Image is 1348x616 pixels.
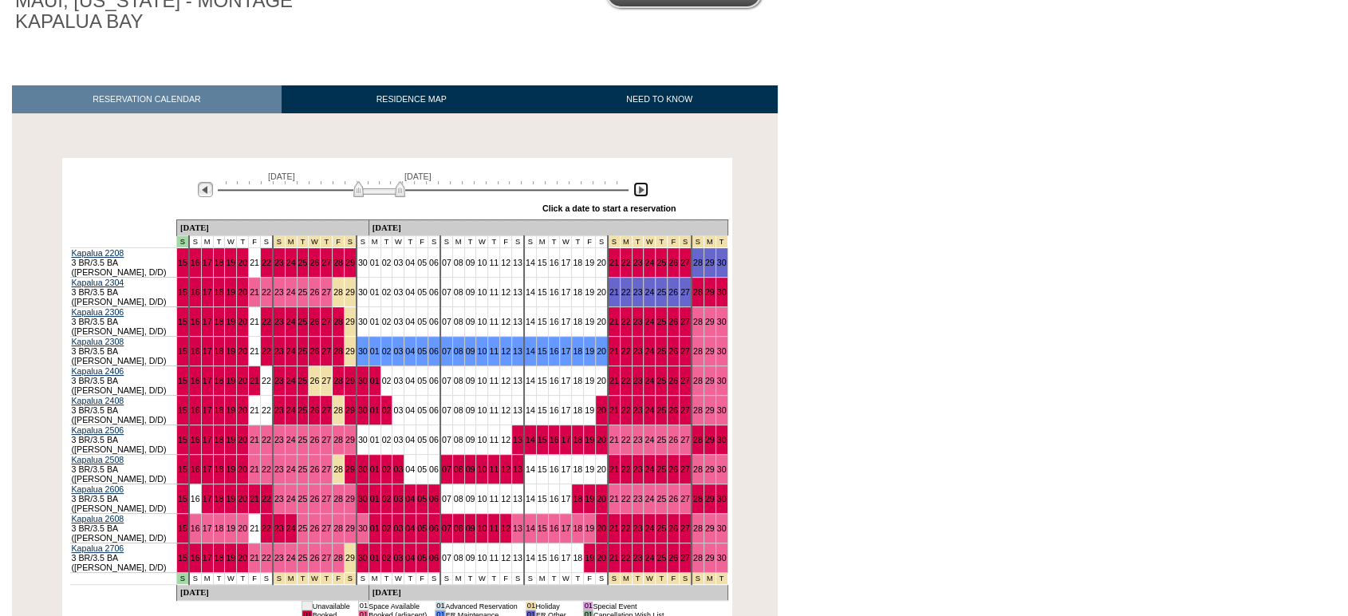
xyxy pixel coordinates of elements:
a: 21 [609,376,619,385]
a: 08 [454,287,463,297]
a: 26 [309,405,319,415]
a: 23 [274,435,284,444]
a: 18 [573,287,582,297]
a: 26 [309,435,319,444]
a: 28 [693,287,703,297]
a: 26 [309,317,319,326]
a: 08 [454,376,463,385]
a: 19 [226,435,235,444]
a: 28 [693,376,703,385]
a: 02 [382,346,392,356]
a: 24 [286,317,296,326]
a: 02 [382,287,392,297]
a: Kapalua 2208 [72,248,124,258]
a: 27 [680,346,690,356]
a: 17 [561,405,570,415]
a: 24 [644,258,654,267]
a: 17 [203,346,212,356]
a: 16 [550,287,559,297]
a: 19 [585,317,594,326]
a: 30 [717,287,727,297]
a: 23 [633,317,643,326]
a: 05 [417,258,427,267]
a: 27 [321,287,331,297]
a: 09 [466,258,475,267]
a: Kapalua 2308 [72,337,124,346]
a: 16 [191,435,200,444]
a: 16 [550,405,559,415]
a: 16 [550,376,559,385]
a: 25 [298,287,308,297]
a: 28 [333,346,343,356]
a: 30 [717,376,727,385]
a: 28 [693,317,703,326]
a: 10 [477,317,487,326]
a: 19 [226,317,235,326]
a: 27 [680,317,690,326]
a: 15 [538,258,547,267]
a: 15 [538,376,547,385]
a: 20 [238,346,247,356]
a: 25 [656,317,666,326]
a: 19 [585,346,594,356]
a: 18 [215,317,224,326]
a: 06 [429,287,439,297]
a: 04 [405,376,415,385]
a: 06 [429,376,439,385]
a: 30 [717,258,727,267]
a: 11 [489,258,499,267]
a: 18 [573,258,582,267]
a: 29 [345,317,355,326]
a: 17 [203,435,212,444]
a: 08 [454,317,463,326]
a: 15 [538,287,547,297]
a: 16 [550,346,559,356]
a: 30 [717,405,727,415]
a: 28 [333,376,343,385]
a: 20 [597,376,606,385]
a: 10 [477,346,487,356]
a: 22 [262,346,271,356]
a: 21 [250,405,259,415]
a: 20 [238,405,247,415]
a: Kapalua 2408 [72,396,124,405]
a: 20 [238,376,247,385]
a: 01 [370,317,380,326]
a: 26 [309,258,319,267]
a: 16 [191,376,200,385]
a: 11 [489,317,499,326]
a: 02 [382,376,392,385]
a: 20 [597,405,606,415]
a: 23 [274,287,284,297]
a: 30 [717,346,727,356]
a: 15 [178,258,187,267]
a: 15 [178,376,187,385]
a: 20 [238,287,247,297]
a: 06 [429,405,439,415]
a: 01 [370,287,380,297]
a: 04 [405,405,415,415]
a: 28 [333,287,343,297]
a: 14 [526,376,535,385]
a: 22 [621,258,631,267]
a: 24 [286,346,296,356]
a: 24 [644,287,654,297]
a: 27 [321,317,331,326]
a: 12 [501,376,510,385]
a: 20 [597,258,606,267]
a: 18 [215,435,224,444]
a: 27 [321,405,331,415]
a: 20 [597,346,606,356]
a: 24 [644,405,654,415]
a: 23 [633,376,643,385]
a: 25 [298,435,308,444]
a: 19 [226,405,235,415]
a: 29 [705,346,715,356]
a: 06 [429,346,439,356]
a: 25 [656,287,666,297]
a: 03 [393,258,403,267]
a: 02 [382,317,392,326]
a: 16 [550,317,559,326]
a: 26 [668,405,678,415]
a: 08 [454,258,463,267]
